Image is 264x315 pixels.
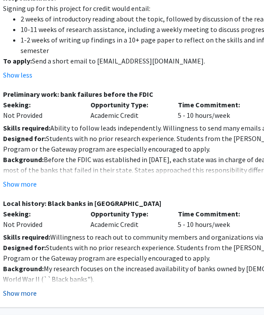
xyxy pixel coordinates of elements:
div: Academic Credit [84,99,171,120]
button: Show more [3,179,37,189]
strong: Designed for: [3,243,46,252]
button: Show less [3,70,32,80]
strong: To apply: [3,57,32,65]
div: Not Provided [3,219,77,230]
strong: Skills required: [3,233,50,241]
div: Academic Credit [84,209,171,230]
p: Opportunity Type: [90,99,165,110]
strong: Designed for: [3,134,46,143]
div: Not Provided [3,110,77,120]
p: Time Commitment: [178,99,252,110]
iframe: Chat [7,276,37,308]
button: Show more [3,288,37,298]
p: Time Commitment: [178,209,252,219]
div: 5 - 10 hours/week [171,99,259,120]
strong: Skills required: [3,124,50,132]
p: Opportunity Type: [90,209,165,219]
strong: Background: [3,264,44,273]
strong: Background: [3,155,44,164]
div: 5 - 10 hours/week [171,209,259,230]
p: Seeking: [3,99,77,110]
p: Seeking: [3,209,77,219]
